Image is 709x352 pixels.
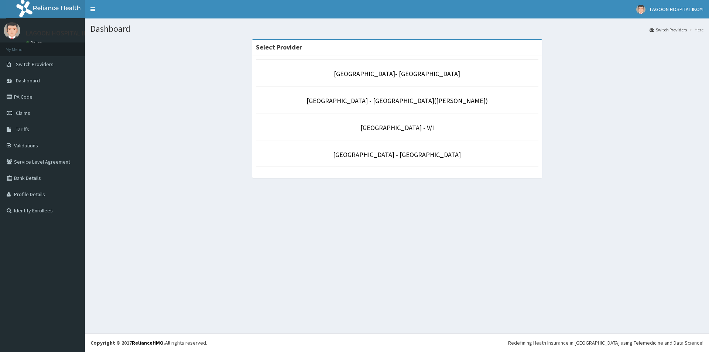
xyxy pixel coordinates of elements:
a: Online [26,40,44,45]
strong: Copyright © 2017 . [90,339,165,346]
span: Tariffs [16,126,29,133]
img: User Image [636,5,645,14]
footer: All rights reserved. [85,333,709,352]
a: [GEOGRAPHIC_DATA] - [GEOGRAPHIC_DATA] [333,150,461,159]
img: User Image [4,22,20,39]
a: [GEOGRAPHIC_DATA] - [GEOGRAPHIC_DATA]([PERSON_NAME]) [306,96,488,105]
span: Switch Providers [16,61,54,68]
span: Dashboard [16,77,40,84]
a: RelianceHMO [132,339,164,346]
li: Here [688,27,703,33]
a: [GEOGRAPHIC_DATA] - V/I [360,123,434,132]
span: Claims [16,110,30,116]
span: LAGOON HOSPITAL IKOYI [650,6,703,13]
h1: Dashboard [90,24,703,34]
strong: Select Provider [256,43,302,51]
a: Switch Providers [650,27,687,33]
a: [GEOGRAPHIC_DATA]- [GEOGRAPHIC_DATA] [334,69,460,78]
div: Redefining Heath Insurance in [GEOGRAPHIC_DATA] using Telemedicine and Data Science! [508,339,703,346]
p: LAGOON HOSPITAL IKOYI [26,30,97,37]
